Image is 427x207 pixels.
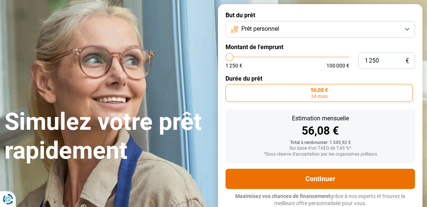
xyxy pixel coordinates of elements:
div: *Sous réserve d'acceptation par les organismes prêteurs [232,152,409,157]
div: Estimation mensuelle [232,115,409,121]
span: 24 mois [311,94,328,99]
span: Maximisez vos chances de financement [235,193,330,199]
span: 56,08 € [311,87,328,93]
div: 56,08 € [232,125,409,136]
label: Durée du prêt [226,75,415,82]
div: Sur base d'un TAEG de 7,45 %* [232,146,409,151]
span: 100 000 € [326,63,349,68]
label: But du prêt [226,12,415,19]
span: 1 250 € [226,63,242,68]
button: Continuer [226,169,415,189]
div: Total à rembourser: 1 345,92 € [232,140,409,145]
label: Montant de l'emprunt [226,43,415,51]
h1: Simulez votre prêt rapidement [5,108,209,165]
button: Prêt personnel [226,21,415,37]
span: € [406,58,409,64]
span: Prêt personnel [241,25,279,33]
